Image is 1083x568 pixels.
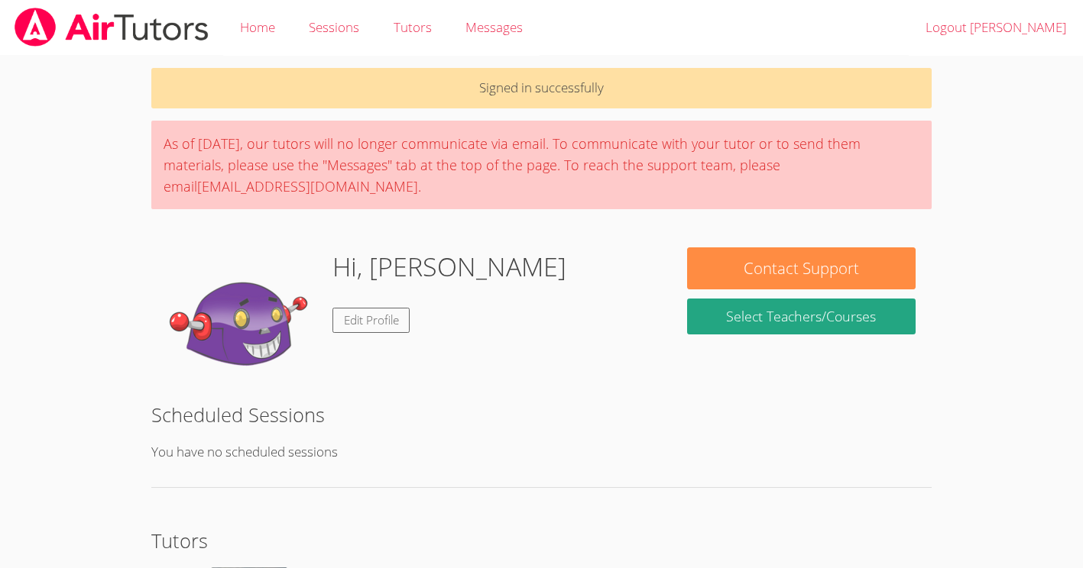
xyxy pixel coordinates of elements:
img: default.png [167,247,320,400]
h2: Scheduled Sessions [151,400,931,429]
button: Contact Support [687,247,916,289]
div: As of [DATE], our tutors will no longer communicate via email. To communicate with your tutor or ... [151,121,931,209]
h1: Hi, [PERSON_NAME] [332,247,566,286]
span: Messages [465,18,523,36]
a: Select Teachers/Courses [687,299,916,334]
p: Signed in successfully [151,68,931,108]
h2: Tutors [151,526,931,555]
img: airtutors_banner-c4298cdbf04f3fff15de1276eac7730deb9818008684d7c2e4769d2f7ddbe033.png [13,8,210,47]
a: Edit Profile [332,308,410,333]
p: You have no scheduled sessions [151,441,931,463]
